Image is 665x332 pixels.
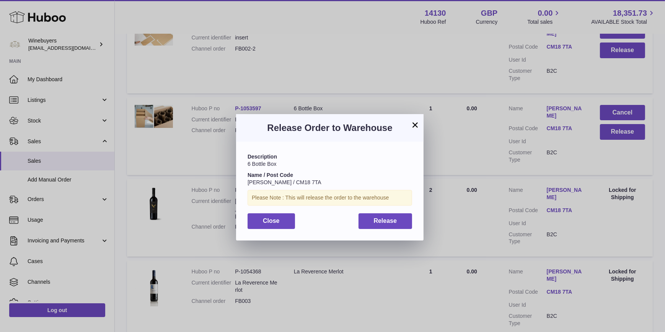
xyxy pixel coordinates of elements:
strong: Name / Post Code [248,172,293,178]
span: Release [374,218,397,224]
div: Please Note : This will release the order to the warehouse [248,190,412,206]
button: Release [359,213,412,229]
strong: Description [248,154,277,160]
button: × [411,120,420,129]
h3: Release Order to Warehouse [248,122,412,134]
button: Close [248,213,295,229]
span: Close [263,218,280,224]
span: [PERSON_NAME] / CM18 7TA [248,179,321,185]
span: 6 Bottle Box [248,161,277,167]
